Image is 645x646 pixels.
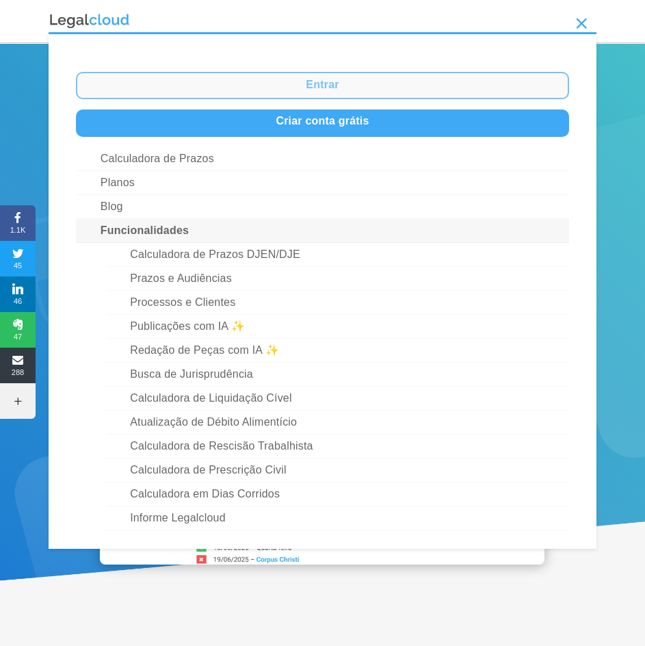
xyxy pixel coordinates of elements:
[76,109,569,137] a: Criar conta grátis
[107,363,569,387] a: Busca de Jurisprudência
[76,219,569,243] a: Funcionalidades
[107,482,569,506] a: Calculadora em Dias Corridos
[76,195,569,219] a: Blog
[107,411,569,435] a: Atualização de Débito Alimentício
[107,506,569,530] a: Informe Legalcloud
[107,435,569,458] a: Calculadora de Rescisão Trabalhista
[107,458,569,482] a: Calculadora de Prescrição Civil
[76,147,569,171] a: Calculadora de Prazos
[107,387,569,411] a: Calculadora de Liquidação Cível
[107,339,569,363] a: Redação de Peças com IA ✨
[107,243,569,267] a: Calculadora de Prazos DJEN/DJE
[107,267,569,291] a: Prazos e Audiências
[107,315,569,339] a: Publicações com IA ✨
[49,12,131,30] img: Logo da Legalcloud
[76,72,569,99] a: Entrar
[76,171,569,195] a: Planos
[100,555,544,567] a: Calculadora de Prazos Processuais da Legalcloud
[107,291,569,315] a: Processos e Clientes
